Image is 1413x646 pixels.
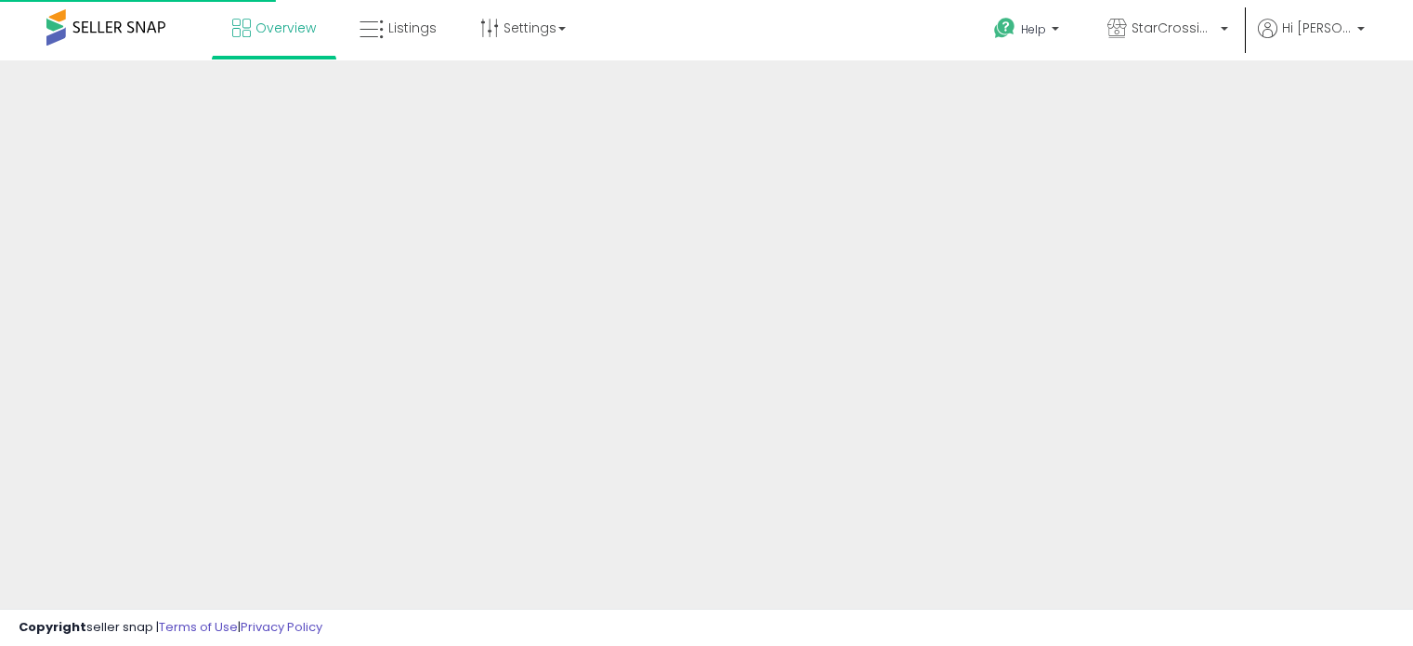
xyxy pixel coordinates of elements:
[19,619,322,637] div: seller snap | |
[19,618,86,636] strong: Copyright
[1282,19,1352,37] span: Hi [PERSON_NAME]
[1258,19,1365,60] a: Hi [PERSON_NAME]
[979,3,1078,60] a: Help
[159,618,238,636] a: Terms of Use
[1132,19,1215,37] span: StarCrossing
[388,19,437,37] span: Listings
[241,618,322,636] a: Privacy Policy
[255,19,316,37] span: Overview
[993,17,1016,40] i: Get Help
[1021,21,1046,37] span: Help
